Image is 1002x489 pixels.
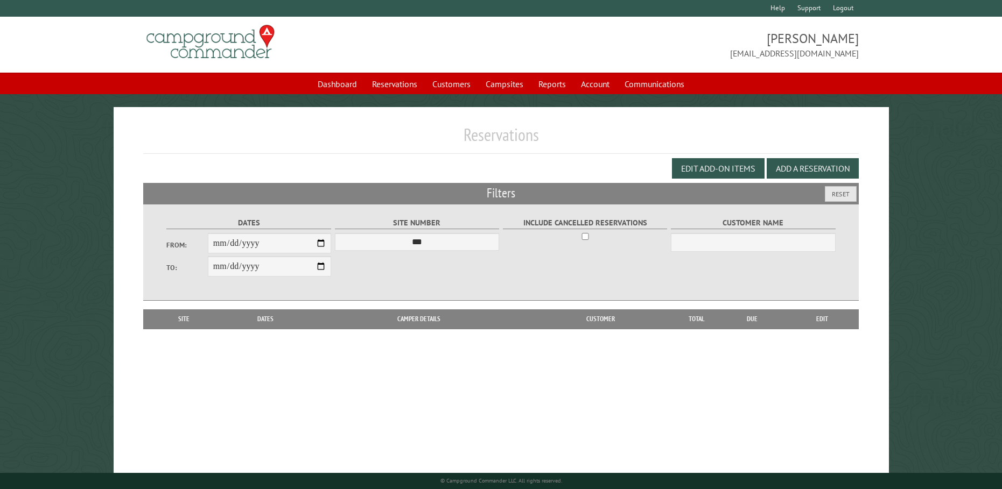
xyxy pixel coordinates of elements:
label: Site Number [335,217,500,229]
button: Add a Reservation [767,158,859,179]
th: Site [149,309,219,329]
label: Customer Name [671,217,836,229]
h1: Reservations [143,124,858,154]
span: [PERSON_NAME] [EMAIL_ADDRESS][DOMAIN_NAME] [501,30,859,60]
a: Reservations [366,74,424,94]
th: Total [675,309,718,329]
th: Edit [786,309,859,329]
label: Include Cancelled Reservations [503,217,668,229]
a: Customers [426,74,477,94]
a: Account [574,74,616,94]
label: From: [166,240,207,250]
button: Edit Add-on Items [672,158,765,179]
img: Campground Commander [143,21,278,63]
th: Customer [526,309,675,329]
th: Dates [219,309,311,329]
label: Dates [166,217,331,229]
h2: Filters [143,183,858,203]
small: © Campground Commander LLC. All rights reserved. [440,477,562,484]
th: Camper Details [311,309,526,329]
a: Dashboard [311,74,363,94]
button: Reset [825,186,857,202]
a: Campsites [479,74,530,94]
a: Communications [618,74,691,94]
label: To: [166,263,207,273]
th: Due [718,309,786,329]
a: Reports [532,74,572,94]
